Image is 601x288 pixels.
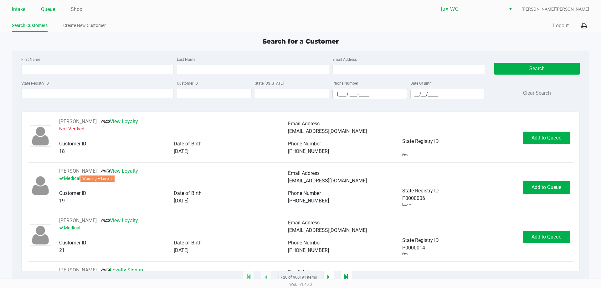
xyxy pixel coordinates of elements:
[100,118,138,124] a: View Loyalty
[100,168,138,174] a: View Loyalty
[288,269,320,275] span: Email Address
[532,234,561,240] span: Add to Queue
[288,198,329,204] span: [PHONE_NUMBER]
[441,5,502,13] span: Jax WC
[59,167,97,175] button: See customer info
[59,266,97,274] button: See customer info
[174,247,188,253] span: [DATE]
[402,138,439,144] span: State Registry ID
[402,252,411,257] div: Exp: --
[340,271,352,284] app-submit-button: Move to last page
[288,178,367,184] span: [EMAIL_ADDRESS][DOMAIN_NAME]
[523,132,570,144] button: Add to Queue
[288,240,321,246] span: Phone Number
[288,128,367,134] span: [EMAIL_ADDRESS][DOMAIN_NAME]
[59,224,288,232] p: Medical
[174,240,202,246] span: Date of Birth
[177,81,198,86] label: Customer ID
[523,231,570,243] button: Add to Queue
[288,170,320,176] span: Email Address
[71,5,82,14] a: Shop
[177,57,195,62] label: Last Name
[288,121,320,127] span: Email Address
[174,198,188,204] span: [DATE]
[59,190,86,196] span: Customer ID
[63,22,106,29] a: Create New Customer
[288,148,329,154] span: [PHONE_NUMBER]
[80,175,115,182] span: Warning – Level 2
[402,188,439,194] span: State Registry ID
[59,217,97,224] button: See customer info
[263,38,339,45] span: Search for a Customer
[532,135,561,141] span: Add to Queue
[278,274,317,280] span: 1 - 20 of 900191 items
[59,247,65,253] span: 21
[332,57,357,62] label: Email Address
[402,153,411,158] div: Exp: --
[41,5,55,14] a: Queue
[523,181,570,194] button: Add to Queue
[288,220,320,226] span: Email Address
[494,63,579,75] button: Search
[553,22,569,29] button: Logout
[12,5,25,14] a: Intake
[255,81,284,86] label: State [US_STATE]
[402,195,425,202] span: P0000006
[288,190,321,196] span: Phone Number
[506,3,515,15] button: Select
[59,141,86,147] span: Customer ID
[100,267,143,273] a: Loyalty Signup
[323,271,334,284] app-submit-button: Next
[59,148,65,154] span: 18
[402,244,425,252] span: P0000014
[410,81,432,86] label: Date Of Birth
[12,22,48,29] a: Search Customers
[59,125,288,133] p: Not Verified
[174,141,202,147] span: Date of Birth
[332,81,358,86] label: Phone Number
[288,247,329,253] span: [PHONE_NUMBER]
[243,271,254,284] app-submit-button: Move to first page
[288,227,367,233] span: [EMAIL_ADDRESS][DOMAIN_NAME]
[261,271,271,284] app-submit-button: Previous
[100,217,138,223] a: View Loyalty
[59,118,97,125] button: See customer info
[333,89,407,99] input: Format: (999) 999-9999
[411,89,485,99] input: Format: MM/DD/YYYY
[21,81,49,86] label: State Registry ID
[402,237,439,243] span: State Registry ID
[59,175,288,182] p: Medical
[59,240,86,246] span: Customer ID
[174,190,202,196] span: Date of Birth
[21,57,40,62] label: First Name
[59,198,65,204] span: 19
[532,184,561,190] span: Add to Queue
[402,202,411,207] div: Exp: --
[289,282,312,287] span: Web: v1.40.0
[523,89,551,97] button: Clear Search
[174,148,188,154] span: [DATE]
[288,141,321,147] span: Phone Number
[402,145,405,153] span: --
[521,6,589,13] span: [PERSON_NAME]'[PERSON_NAME]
